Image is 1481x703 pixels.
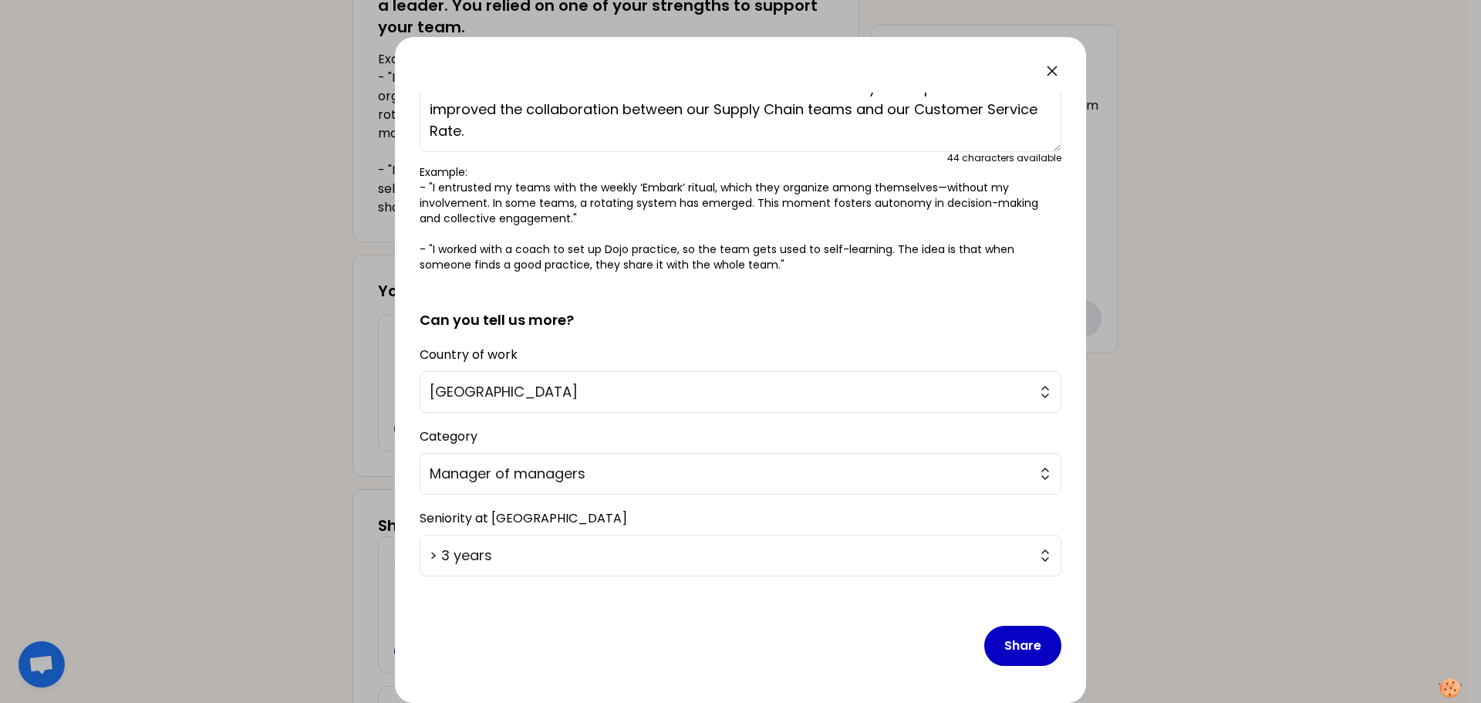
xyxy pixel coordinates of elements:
span: Manager of managers [430,463,1030,485]
label: Seniority at [GEOGRAPHIC_DATA] [420,509,627,527]
span: [GEOGRAPHIC_DATA] [430,381,1030,403]
button: Manager of managers [420,453,1061,495]
button: Share [984,626,1061,666]
div: 44 characters available [947,152,1061,164]
button: [GEOGRAPHIC_DATA] [420,371,1061,413]
label: Country of work [420,346,518,363]
button: > 3 years [420,535,1061,576]
span: > 3 years [430,545,1030,566]
p: Example: - "I entrusted my teams with the weekly ‘Embark’ ritual, which they organize among thems... [420,164,1061,272]
textarea: I encouraged my Customer Service team to spend time with their key counterparts to better underst... [420,89,1061,152]
label: Category [420,428,477,445]
h2: Can you tell us more? [420,285,1061,331]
